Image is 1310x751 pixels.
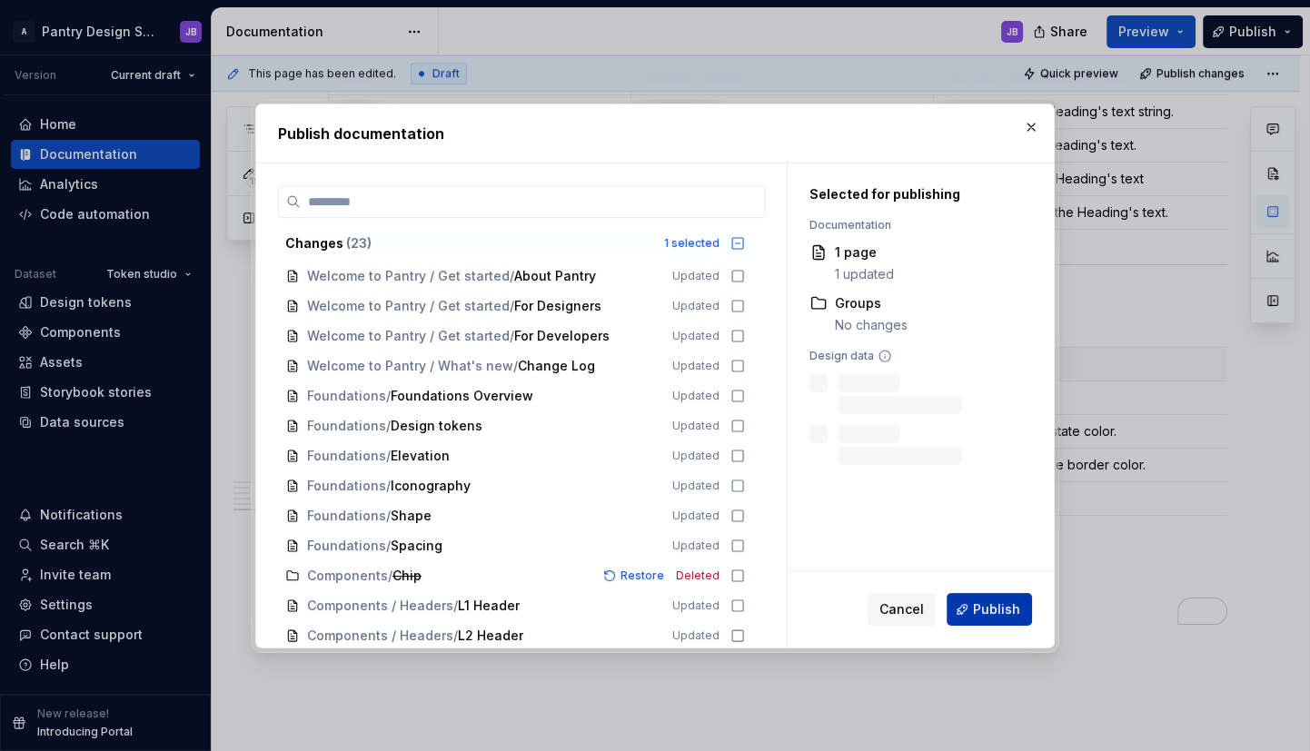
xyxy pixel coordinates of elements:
span: For Designers [514,297,601,315]
span: Updated [672,329,720,343]
span: / [386,537,391,555]
span: Updated [672,598,720,613]
span: Welcome to Pantry / What's new [307,357,513,375]
span: / [386,507,391,525]
span: Updated [672,389,720,403]
span: Restore [620,568,664,583]
span: Welcome to Pantry / Get started [307,267,510,285]
span: Iconography [391,477,471,495]
span: Foundations [307,447,386,465]
span: Updated [672,269,720,283]
span: Shape [391,507,432,525]
div: Groups [835,294,908,312]
span: Welcome to Pantry / Get started [307,327,510,345]
span: / [510,297,514,315]
div: Changes [285,234,653,252]
span: / [388,567,392,585]
button: Restore [598,567,672,585]
span: Foundations [307,417,386,435]
span: / [513,357,518,375]
span: Foundations [307,477,386,495]
span: About Pantry [514,267,596,285]
span: L2 Header [458,627,523,645]
span: For Developers [514,327,610,345]
div: Documentation [809,218,1011,232]
span: Updated [672,479,720,493]
span: Updated [672,359,720,373]
div: 1 page [835,243,894,262]
span: / [386,477,391,495]
span: Updated [672,509,720,523]
span: / [453,627,458,645]
span: Components [307,567,388,585]
span: / [386,417,391,435]
span: Components / Headers [307,627,453,645]
span: Welcome to Pantry / Get started [307,297,510,315]
span: Change Log [518,357,595,375]
h2: Publish documentation [278,123,1032,144]
span: Foundations [307,537,386,555]
div: Design data [809,349,1011,363]
span: Updated [672,419,720,433]
span: Updated [672,299,720,313]
span: Components / Headers [307,597,453,615]
button: Cancel [868,593,936,626]
button: Publish [947,593,1032,626]
span: / [453,597,458,615]
span: Updated [672,449,720,463]
span: Chip [392,567,429,585]
span: Cancel [879,600,924,618]
span: ( 23 ) [346,235,372,251]
span: Foundations Overview [391,387,533,405]
span: / [510,327,514,345]
div: Selected for publishing [809,185,1011,203]
span: Deleted [676,568,720,583]
span: Updated [672,628,720,643]
span: Updated [672,539,720,553]
span: Elevation [391,447,450,465]
span: Publish [973,600,1020,618]
div: No changes [835,316,908,334]
span: / [386,447,391,465]
span: Design tokens [391,417,482,435]
span: Foundations [307,387,386,405]
div: 1 selected [664,236,720,251]
div: 1 updated [835,265,894,283]
span: Foundations [307,507,386,525]
span: / [510,267,514,285]
span: L1 Header [458,597,520,615]
span: / [386,387,391,405]
span: Spacing [391,537,442,555]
